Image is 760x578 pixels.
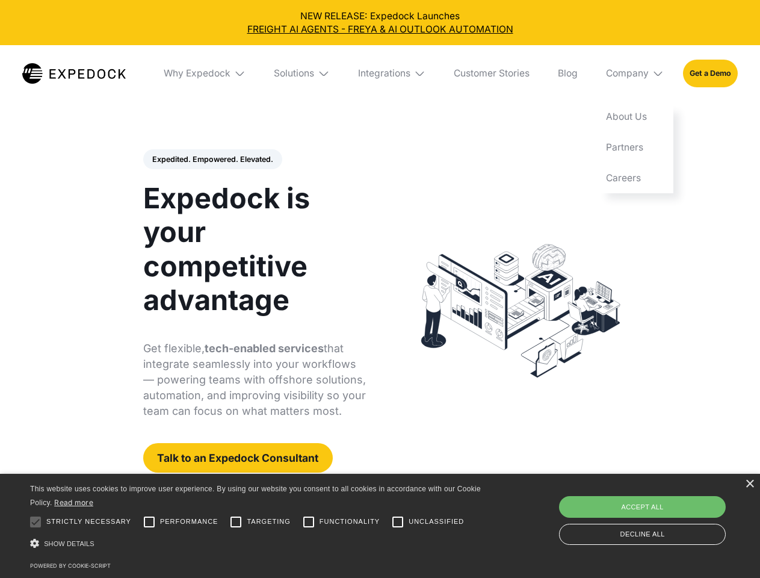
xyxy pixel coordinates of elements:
a: Customer Stories [444,45,539,102]
div: Company [596,45,673,102]
a: FREIGHT AI AGENTS - FREYA & AI OUTLOOK AUTOMATION [10,23,751,36]
h1: Expedock is your competitive advantage [143,181,366,317]
div: Why Expedock [164,67,230,79]
span: Targeting [247,517,290,527]
div: Integrations [358,67,410,79]
strong: tech-enabled services [205,342,324,355]
a: Partners [596,132,673,163]
div: Solutions [274,67,314,79]
div: Integrations [348,45,435,102]
a: Read more [54,498,93,507]
span: Unclassified [409,517,464,527]
nav: Company [596,102,673,193]
a: About Us [596,102,673,132]
iframe: Chat Widget [560,448,760,578]
a: Talk to an Expedock Consultant [143,443,333,473]
a: Get a Demo [683,60,738,87]
div: Company [606,67,649,79]
a: Powered by cookie-script [30,562,111,569]
div: Why Expedock [154,45,255,102]
span: This website uses cookies to improve user experience. By using our website you consent to all coo... [30,485,481,507]
div: NEW RELEASE: Expedock Launches [10,10,751,36]
span: Show details [44,540,94,547]
span: Performance [160,517,218,527]
span: Functionality [320,517,380,527]
span: Strictly necessary [46,517,131,527]
p: Get flexible, that integrate seamlessly into your workflows — powering teams with offshore soluti... [143,341,366,419]
div: Solutions [265,45,339,102]
a: Careers [596,163,673,193]
a: Blog [548,45,587,102]
div: Show details [30,536,485,552]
